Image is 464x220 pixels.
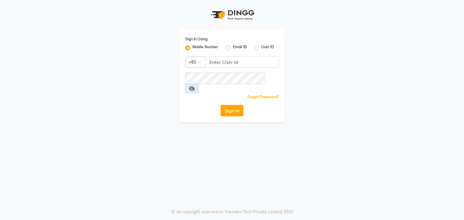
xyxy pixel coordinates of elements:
input: Username [185,73,265,84]
label: Mobile Number [192,44,218,52]
img: logo1.svg [208,6,256,24]
label: Email ID [233,44,247,52]
a: Forgot Password? [247,95,279,99]
input: Username [205,56,279,68]
label: User ID [261,44,274,52]
label: Sign In Using: [185,36,208,42]
button: Sign In [221,105,243,116]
